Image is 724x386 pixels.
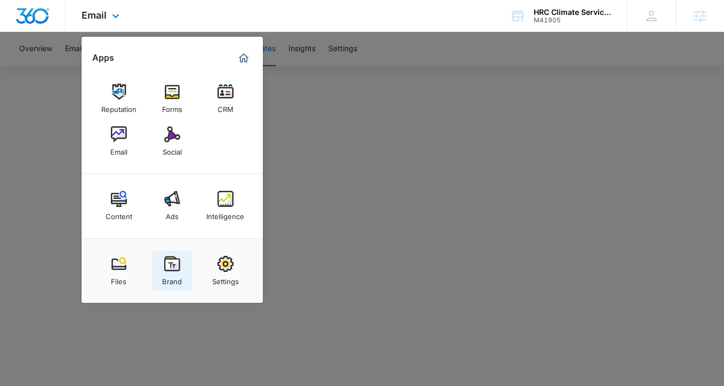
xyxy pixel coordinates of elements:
[206,207,244,221] div: Intelligence
[218,100,234,114] div: CRM
[152,251,192,291] a: Brand
[152,186,192,226] a: Ads
[152,78,192,119] a: Forms
[106,207,132,221] div: Content
[110,142,127,156] div: Email
[82,10,107,21] span: Email
[99,251,139,291] a: Files
[534,17,612,24] div: account id
[111,272,126,286] div: Files
[166,207,179,221] div: Ads
[205,251,246,291] a: Settings
[99,121,139,162] a: Email
[99,78,139,119] a: Reputation
[162,100,182,114] div: Forms
[92,53,114,63] h2: Apps
[99,186,139,226] a: Content
[235,50,252,67] a: Marketing 360® Dashboard
[205,78,246,119] a: CRM
[101,100,136,114] div: Reputation
[205,186,246,226] a: Intelligence
[534,8,612,17] div: account name
[152,121,192,162] a: Social
[163,142,182,156] div: Social
[162,272,182,286] div: Brand
[212,272,239,286] div: Settings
